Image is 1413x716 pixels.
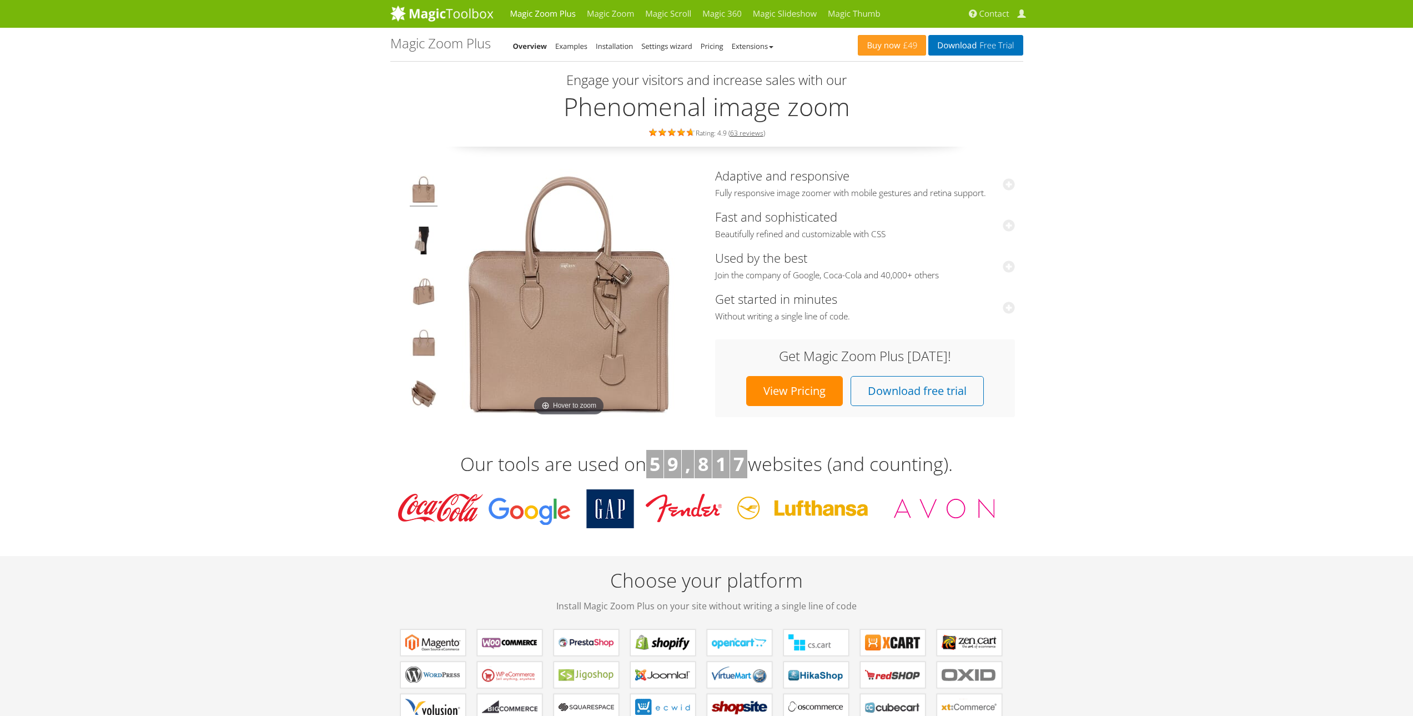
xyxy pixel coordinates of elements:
[410,176,438,207] img: Product image zoom example
[937,629,1002,656] a: Magic Zoom Plus for Zen Cart
[641,41,692,51] a: Settings wizard
[977,41,1014,50] span: Free Trial
[783,629,849,656] a: Magic Zoom Plus for CS-Cart
[513,41,547,51] a: Overview
[635,634,691,651] b: Magic Zoom Plus for Shopify
[554,629,619,656] a: Magic Zoom Plus for PrestaShop
[901,41,918,50] span: £49
[559,667,614,683] b: Magic Zoom Plus for Jigoshop
[937,662,1002,688] a: Magic Zoom Plus for OXID
[726,349,1004,363] h3: Get Magic Zoom Plus [DATE]!
[390,489,1007,528] img: Magic Toolbox Customers
[783,662,849,688] a: Magic Zoom Plus for HikaShop
[405,634,461,651] b: Magic Zoom Plus for Magento
[746,376,843,406] a: View Pricing
[390,450,1023,479] h3: Our tools are used on websites (and counting).
[788,667,844,683] b: Magic Zoom Plus for HikaShop
[698,451,708,477] b: 8
[390,567,1023,613] h2: Choose your platform
[942,667,997,683] b: Magic Zoom Plus for OXID
[788,634,844,651] b: Magic Zoom Plus for CS-Cart
[942,699,997,715] b: Magic Zoom Plus for xt:Commerce
[393,73,1020,87] h3: Engage your visitors and increase sales with our
[482,667,537,683] b: Magic Zoom Plus for WP e-Commerce
[390,93,1023,121] h2: Phenomenal image zoom
[865,699,921,715] b: Magic Zoom Plus for CubeCart
[715,208,1015,240] a: Fast and sophisticatedBeautifully refined and customizable with CSS
[860,629,926,656] a: Magic Zoom Plus for X-Cart
[555,41,587,51] a: Examples
[715,270,1015,281] span: Join the company of Google, Coca-Cola and 40,000+ others
[390,5,494,22] img: MagicToolbox.com - Image tools for your website
[701,41,723,51] a: Pricing
[630,662,696,688] a: Magic Zoom Plus for Joomla
[390,126,1023,138] div: Rating: 4.9 ( )
[390,599,1023,613] span: Install Magic Zoom Plus on your site without writing a single line of code
[851,376,984,406] a: Download free trial
[858,35,926,56] a: Buy now£49
[650,451,660,477] b: 5
[482,634,537,651] b: Magic Zoom Plus for WooCommerce
[400,662,466,688] a: Magic Zoom Plus for WordPress
[732,41,773,51] a: Extensions
[477,662,542,688] a: Magic Zoom Plus for WP e-Commerce
[715,249,1015,281] a: Used by the bestJoin the company of Google, Coca-Cola and 40,000+ others
[928,35,1023,56] a: DownloadFree Trial
[482,699,537,715] b: Magic Zoom Plus for Bigcommerce
[685,451,691,477] b: ,
[730,128,763,138] a: 63 reviews
[405,667,461,683] b: Magic Zoom Plus for WordPress
[715,167,1015,199] a: Adaptive and responsiveFully responsive image zoomer with mobile gestures and retina support.
[410,329,438,360] img: Hover image zoom example
[667,451,678,477] b: 9
[865,667,921,683] b: Magic Zoom Plus for redSHOP
[410,380,438,411] img: JavaScript zoom tool example
[715,291,1015,322] a: Get started in minutesWithout writing a single line of code.
[715,188,1015,199] span: Fully responsive image zoomer with mobile gestures and retina support.
[559,634,614,651] b: Magic Zoom Plus for PrestaShop
[712,667,767,683] b: Magic Zoom Plus for VirtueMart
[942,634,997,651] b: Magic Zoom Plus for Zen Cart
[400,629,466,656] a: Magic Zoom Plus for Magento
[635,699,691,715] b: Magic Zoom Plus for ECWID
[554,662,619,688] a: Magic Zoom Plus for Jigoshop
[596,41,633,51] a: Installation
[444,169,694,419] img: Magic Zoom Plus Demo
[865,634,921,651] b: Magic Zoom Plus for X-Cart
[707,662,772,688] a: Magic Zoom Plus for VirtueMart
[715,229,1015,240] span: Beautifully refined and customizable with CSS
[559,699,614,715] b: Magic Zoom Plus for Squarespace
[712,699,767,715] b: Magic Zoom Plus for ShopSite
[477,629,542,656] a: Magic Zoom Plus for WooCommerce
[716,451,726,477] b: 1
[715,311,1015,322] span: Without writing a single line of code.
[410,227,438,258] img: JavaScript image zoom example
[788,699,844,715] b: Magic Zoom Plus for osCommerce
[635,667,691,683] b: Magic Zoom Plus for Joomla
[979,8,1009,19] span: Contact
[860,662,926,688] a: Magic Zoom Plus for redSHOP
[712,634,767,651] b: Magic Zoom Plus for OpenCart
[707,629,772,656] a: Magic Zoom Plus for OpenCart
[444,169,694,419] a: Magic Zoom Plus DemoHover to zoom
[733,451,744,477] b: 7
[390,36,491,51] h1: Magic Zoom Plus
[410,278,438,309] img: jQuery image zoom example
[405,699,461,715] b: Magic Zoom Plus for Volusion
[630,629,696,656] a: Magic Zoom Plus for Shopify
